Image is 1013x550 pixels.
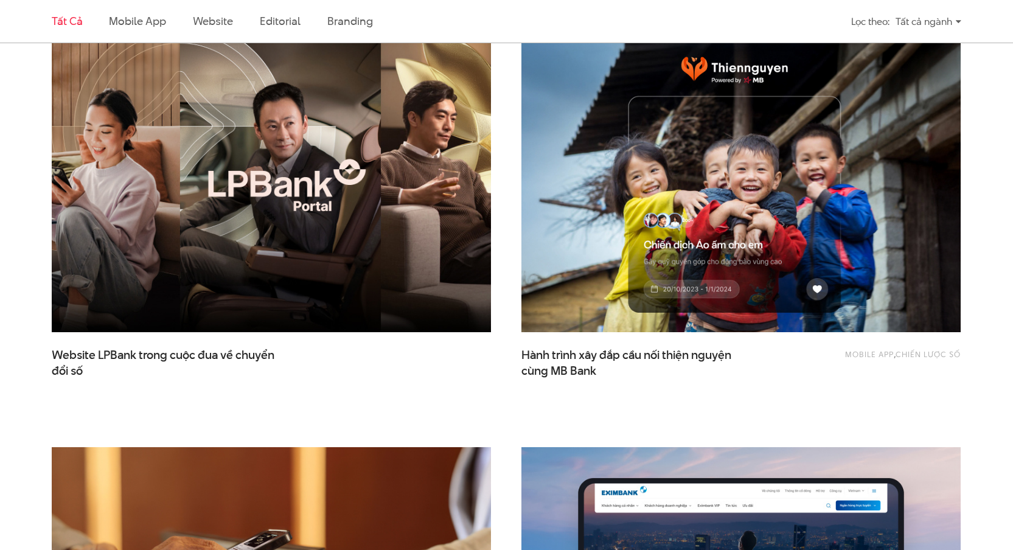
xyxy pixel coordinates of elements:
img: thumb [521,38,961,332]
a: Chiến lược số [896,349,961,360]
span: cùng MB Bank [521,363,596,379]
a: Branding [327,13,372,29]
span: đổi số [52,363,83,379]
div: Lọc theo: [851,11,889,32]
div: , [785,347,961,372]
div: Tất cả ngành [896,11,961,32]
a: Hành trình xây đắp cầu nối thiện nguyệncùng MB Bank [521,347,763,378]
a: Mobile app [845,349,894,360]
a: Website LPBank trong cuộc đua về chuyểnđổi số [52,347,293,378]
span: Website LPBank trong cuộc đua về chuyển [52,347,293,378]
a: Editorial [260,13,301,29]
a: Website [193,13,233,29]
span: Hành trình xây đắp cầu nối thiện nguyện [521,347,763,378]
a: Tất cả [52,13,82,29]
a: Mobile app [109,13,165,29]
img: LPBank portal [30,23,513,347]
